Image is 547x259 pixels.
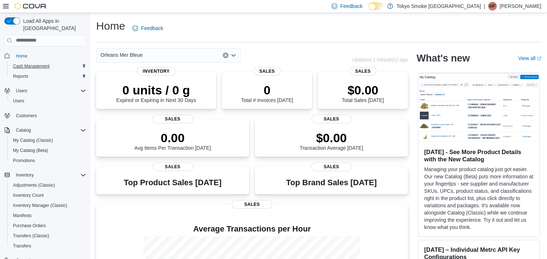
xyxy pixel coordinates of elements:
p: $0.00 [342,83,384,97]
span: Sales [311,115,352,123]
span: Manifests [13,213,31,218]
button: Catalog [13,126,34,135]
a: Cash Management [10,62,52,71]
span: Transfers (Classic) [13,233,49,239]
p: | [484,2,485,10]
a: Home [13,52,30,60]
button: Inventory [13,171,37,179]
p: $0.00 [300,131,363,145]
span: Inventory [137,67,176,76]
p: Tokyo Smoke [GEOGRAPHIC_DATA] [397,2,481,10]
button: Cash Management [7,61,89,71]
button: Purchase Orders [7,221,89,231]
span: Inventory [13,171,86,179]
p: 0.00 [134,131,211,145]
span: Promotions [10,156,86,165]
span: Promotions [13,158,35,164]
button: My Catalog (Classic) [7,135,89,145]
span: Catalog [16,127,31,133]
span: Orleans Mer Bleue [101,51,143,59]
div: Total Sales [DATE] [342,83,384,103]
span: Sales [311,162,352,171]
button: Open list of options [231,52,236,58]
button: Transfers (Classic) [7,231,89,241]
a: Reports [10,72,31,81]
span: Sales [153,115,193,123]
span: Home [13,51,86,60]
span: Reports [13,73,28,79]
button: Transfers [7,241,89,251]
span: Reports [10,72,86,81]
button: Users [7,96,89,106]
span: Customers [16,113,37,119]
span: Transfers [13,243,31,249]
a: Promotions [10,156,38,165]
a: Users [10,97,27,105]
button: Users [13,86,30,95]
p: Managing your product catalog just got easier. Our new Catalog (Beta) puts more information at yo... [424,166,534,231]
span: Cash Management [10,62,86,71]
a: Purchase Orders [10,221,49,230]
button: Manifests [7,211,89,221]
p: 0 [241,83,293,97]
h3: Top Product Sales [DATE] [124,178,221,187]
div: Avg Items Per Transaction [DATE] [134,131,211,151]
a: Transfers [10,242,34,250]
a: View allExternal link [518,55,541,61]
svg: External link [537,56,541,61]
button: Inventory Count [7,190,89,200]
span: Sales [153,162,193,171]
h1: Home [96,19,125,33]
div: Total # Invoices [DATE] [241,83,293,103]
button: Users [1,86,89,96]
input: Dark Mode [368,3,384,10]
button: Promotions [7,156,89,166]
span: Transfers (Classic) [10,232,86,240]
span: Purchase Orders [10,221,86,230]
p: [PERSON_NAME] [500,2,541,10]
span: My Catalog (Beta) [10,146,86,155]
span: Manifests [10,211,86,220]
button: Reports [7,71,89,81]
a: Adjustments (Classic) [10,181,58,190]
button: Inventory [1,170,89,180]
span: Load All Apps in [GEOGRAPHIC_DATA] [20,17,86,32]
div: Expired or Expiring in Next 30 Days [116,83,196,103]
div: Transaction Average [DATE] [300,131,363,151]
button: Inventory Manager (Classic) [7,200,89,211]
button: Clear input [223,52,228,58]
span: Users [10,97,86,105]
button: Adjustments (Classic) [7,180,89,190]
span: Users [16,88,27,94]
span: Sales [232,200,272,209]
span: Adjustments (Classic) [13,182,55,188]
h3: Top Brand Sales [DATE] [286,178,377,187]
span: Inventory Count [13,192,44,198]
span: Users [13,86,86,95]
a: My Catalog (Beta) [10,146,51,155]
img: Cova [14,3,47,10]
span: Adjustments (Classic) [10,181,86,190]
a: Transfers (Classic) [10,232,52,240]
span: Sales [253,67,281,76]
a: Feedback [129,21,166,35]
a: Inventory Count [10,191,47,200]
span: Catalog [13,126,86,135]
span: Inventory Manager (Classic) [13,203,67,208]
a: Inventory Manager (Classic) [10,201,70,210]
button: Home [1,51,89,61]
span: Inventory Manager (Classic) [10,201,86,210]
span: Purchase Orders [13,223,46,229]
h4: Average Transactions per Hour [102,225,402,233]
h2: What's new [416,52,470,64]
p: Updated 1 minute(s) ago [352,57,408,63]
a: Manifests [10,211,34,220]
span: Feedback [340,3,362,10]
span: Feedback [141,25,163,32]
span: Customers [13,111,86,120]
span: Home [16,53,27,59]
button: Customers [1,110,89,121]
span: Transfers [10,242,86,250]
span: My Catalog (Classic) [13,137,53,143]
